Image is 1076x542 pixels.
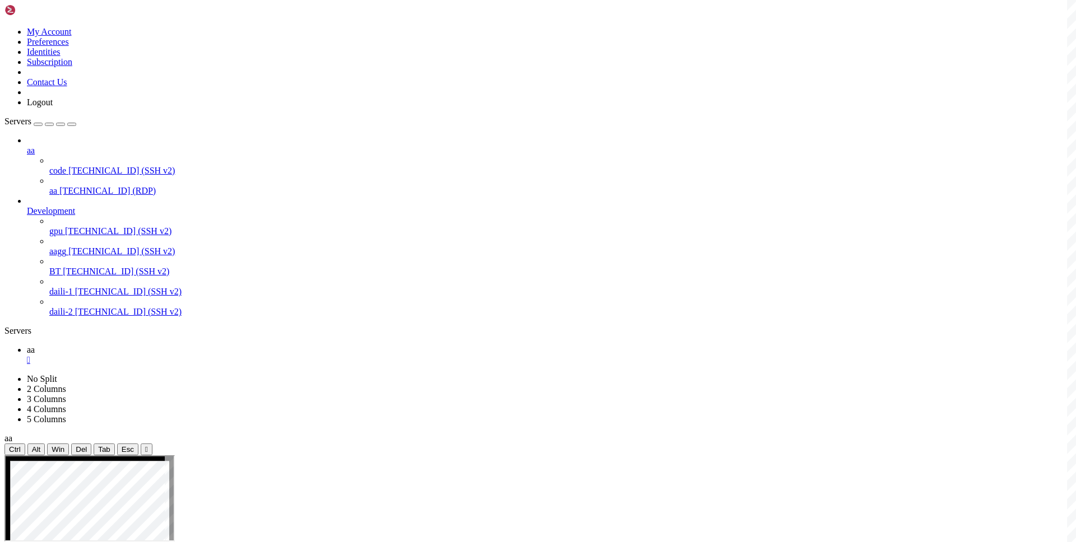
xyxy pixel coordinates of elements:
[27,206,1072,216] a: Development
[49,226,63,236] span: gpu
[49,216,1072,236] li: gpu [TECHNICAL_ID] (SSH v2)
[49,267,61,276] span: BT
[49,176,1072,196] li: aa [TECHNICAL_ID] (RDP)
[27,355,1072,365] a: 
[75,307,182,316] span: [TECHNICAL_ID] (SSH v2)
[27,57,72,67] a: Subscription
[68,166,175,175] span: [TECHNICAL_ID] (SSH v2)
[49,166,66,175] span: code
[71,443,91,455] button: Del
[4,443,25,455] button: Ctrl
[27,196,1072,317] li: Development
[27,394,66,404] a: 3 Columns
[49,236,1072,256] li: aagg [TECHNICAL_ID] (SSH v2)
[27,374,57,384] a: No Split
[9,445,21,454] span: Ctrl
[49,297,1072,317] li: daili-2 [TECHNICAL_ID] (SSH v2)
[49,307,73,316] span: daili-2
[27,345,1072,365] a: aa
[49,256,1072,277] li: BT [TECHNICAL_ID] (SSH v2)
[49,287,1072,297] a: daili-1 [TECHNICAL_ID] (SSH v2)
[75,287,182,296] span: [TECHNICAL_ID] (SSH v2)
[98,445,110,454] span: Tab
[27,27,72,36] a: My Account
[47,443,69,455] button: Win
[27,414,66,424] a: 5 Columns
[94,443,115,455] button: Tab
[141,443,152,455] button: 
[27,146,35,155] span: aa
[27,206,75,216] span: Development
[4,433,12,443] span: aa
[27,404,66,414] a: 4 Columns
[32,445,41,454] span: Alt
[27,135,1072,196] li: aa
[27,97,53,107] a: Logout
[27,146,1072,156] a: aa
[52,445,64,454] span: Win
[117,443,138,455] button: Esc
[49,186,57,195] span: aa
[27,37,69,46] a: Preferences
[68,246,175,256] span: [TECHNICAL_ID] (SSH v2)
[49,307,1072,317] a: daili-2 [TECHNICAL_ID] (SSH v2)
[49,156,1072,176] li: code [TECHNICAL_ID] (SSH v2)
[49,186,1072,196] a: aa [TECHNICAL_ID] (RDP)
[122,445,134,454] span: Esc
[4,116,31,126] span: Servers
[27,77,67,87] a: Contact Us
[49,166,1072,176] a: code [TECHNICAL_ID] (SSH v2)
[49,287,73,296] span: daili-1
[65,226,171,236] span: [TECHNICAL_ID] (SSH v2)
[49,226,1072,236] a: gpu [TECHNICAL_ID] (SSH v2)
[49,277,1072,297] li: daili-1 [TECHNICAL_ID] (SSH v2)
[49,246,66,256] span: aagg
[27,345,35,354] span: aa
[27,443,45,455] button: Alt
[49,267,1072,277] a: BT [TECHNICAL_ID] (SSH v2)
[4,116,76,126] a: Servers
[27,384,66,394] a: 2 Columns
[49,246,1072,256] a: aagg [TECHNICAL_ID] (SSH v2)
[59,186,156,195] span: [TECHNICAL_ID] (RDP)
[4,326,1072,336] div: Servers
[63,267,169,276] span: [TECHNICAL_ID] (SSH v2)
[145,445,148,454] div: 
[27,47,61,57] a: Identities
[76,445,87,454] span: Del
[4,4,69,16] img: Shellngn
